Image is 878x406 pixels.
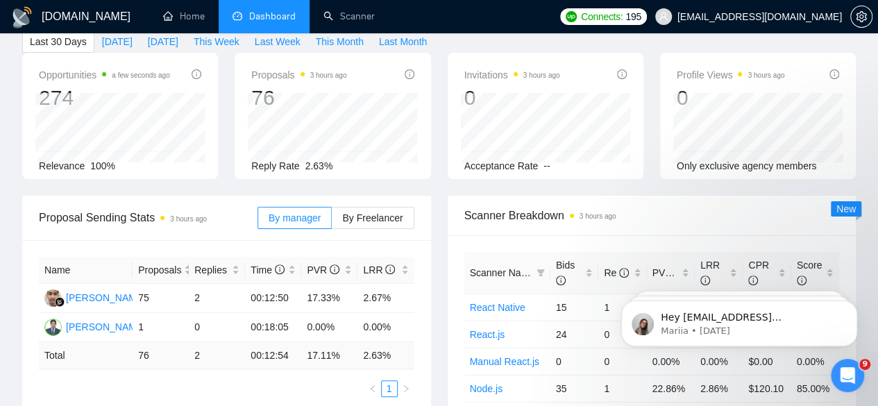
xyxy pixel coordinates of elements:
[364,380,381,397] button: left
[797,260,822,286] span: Score
[470,267,534,278] span: Scanner Name
[357,342,414,369] td: 2.63 %
[44,321,228,332] a: MA[PERSON_NAME] [PERSON_NAME]
[148,34,178,49] span: [DATE]
[566,11,577,22] img: upwork-logo.png
[316,34,364,49] span: This Month
[748,71,784,79] time: 3 hours ago
[470,383,503,394] a: Node.js
[381,380,398,397] li: 1
[330,264,339,274] span: info-circle
[836,203,856,214] span: New
[194,262,229,278] span: Replies
[598,348,646,375] td: 0
[550,348,598,375] td: 0
[112,71,169,79] time: a few seconds ago
[163,10,205,22] a: homeHome
[470,356,539,367] a: Manual React.js
[138,262,181,278] span: Proposals
[245,313,301,342] td: 00:18:05
[677,85,785,111] div: 0
[464,207,840,224] span: Scanner Breakdown
[60,53,239,66] p: Message from Mariia, sent 4w ago
[44,289,62,307] img: AI
[398,380,414,397] li: Next Page
[301,284,357,313] td: 17.33%
[247,31,308,53] button: Last Week
[60,40,239,244] span: Hey [EMAIL_ADDRESS][DOMAIN_NAME], Looks like your Upwork agency 3Brain Technolabs Private Limited...
[323,10,375,22] a: searchScanner
[189,342,245,369] td: 2
[369,384,377,393] span: left
[22,31,94,53] button: Last 30 Days
[405,69,414,79] span: info-circle
[55,297,65,307] img: gigradar-bm.png
[90,160,115,171] span: 100%
[850,6,872,28] button: setting
[39,67,170,83] span: Opportunities
[851,11,872,22] span: setting
[251,264,284,276] span: Time
[307,264,339,276] span: PVR
[102,34,133,49] span: [DATE]
[255,34,301,49] span: Last Week
[556,276,566,285] span: info-circle
[245,284,301,313] td: 00:12:50
[357,313,414,342] td: 0.00%
[556,260,575,286] span: Bids
[470,329,505,340] a: React.js
[619,268,629,278] span: info-circle
[748,260,769,286] span: CPR
[617,69,627,79] span: info-circle
[269,212,321,223] span: By manager
[30,34,87,49] span: Last 30 Days
[310,71,347,79] time: 3 hours ago
[543,160,550,171] span: --
[829,69,839,79] span: info-circle
[659,12,668,22] span: user
[382,381,397,396] a: 1
[598,375,646,402] td: 1
[133,257,189,284] th: Proposals
[600,271,878,369] iframe: Intercom notifications message
[859,359,870,370] span: 9
[39,160,85,171] span: Relevance
[94,31,140,53] button: [DATE]
[363,264,395,276] span: LRR
[357,284,414,313] td: 2.67%
[140,31,186,53] button: [DATE]
[850,11,872,22] a: setting
[523,71,560,79] time: 3 hours ago
[464,67,560,83] span: Invitations
[11,6,33,28] img: logo
[534,262,548,283] span: filter
[66,319,228,335] div: [PERSON_NAME] [PERSON_NAME]
[133,342,189,369] td: 76
[170,215,207,223] time: 3 hours ago
[189,257,245,284] th: Replies
[580,212,616,220] time: 3 hours ago
[652,267,685,278] span: PVR
[186,31,247,53] button: This Week
[301,313,357,342] td: 0.00%
[385,264,395,274] span: info-circle
[398,380,414,397] button: right
[677,67,785,83] span: Profile Views
[695,375,743,402] td: 2.86%
[66,290,146,305] div: [PERSON_NAME]
[39,342,133,369] td: Total
[537,269,545,277] span: filter
[604,267,629,278] span: Re
[675,268,684,278] span: info-circle
[371,31,434,53] button: Last Month
[464,160,539,171] span: Acceptance Rate
[39,257,133,284] th: Name
[647,375,695,402] td: 22.86%
[133,313,189,342] td: 1
[625,9,641,24] span: 195
[308,31,371,53] button: This Month
[581,9,623,24] span: Connects:
[305,160,333,171] span: 2.63%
